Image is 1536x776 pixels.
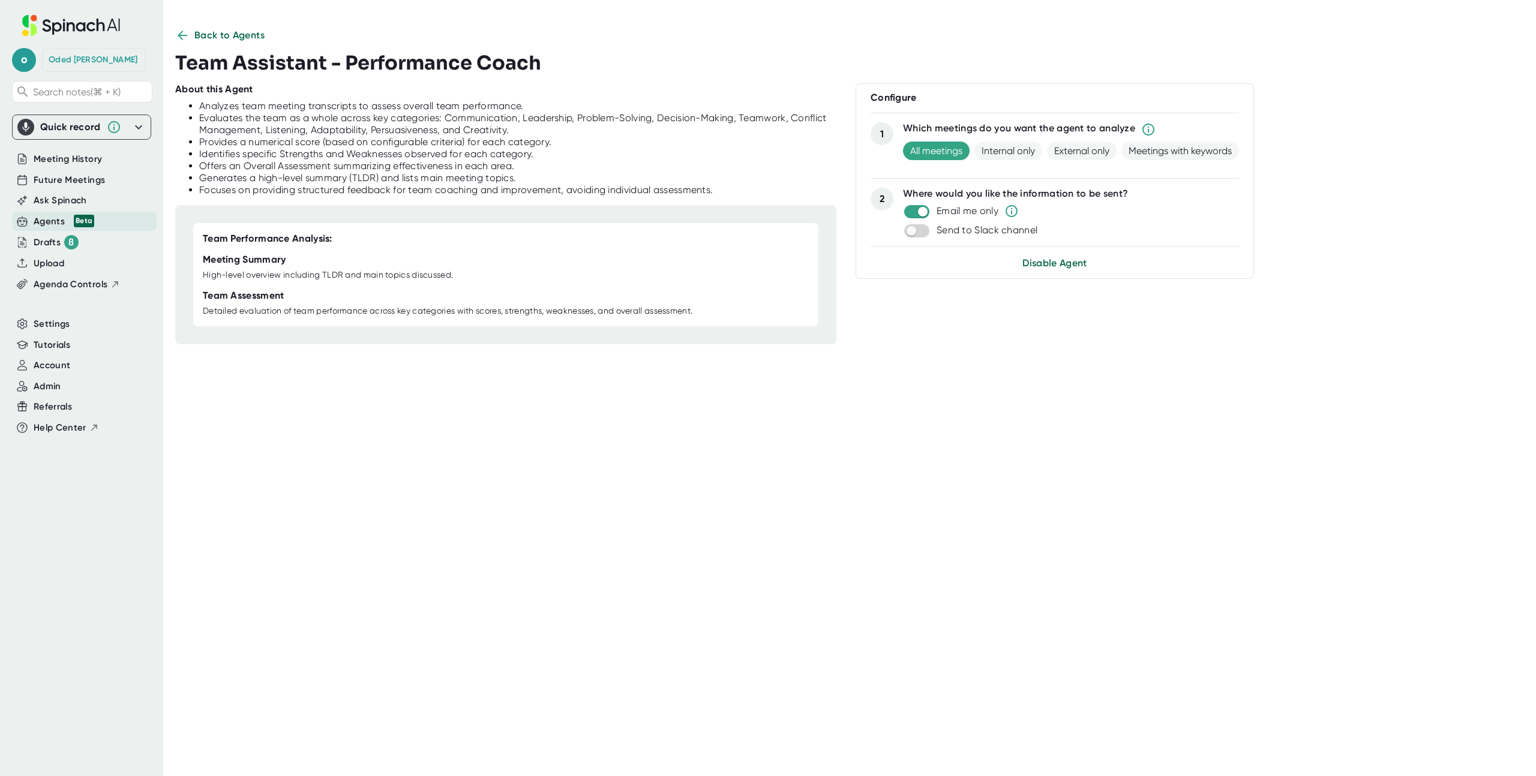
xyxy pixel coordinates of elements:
div: Offers an Overall Assessment summarizing effectiveness in each area. [199,160,836,172]
h3: Team Assistant - Performance Coach [175,52,541,74]
div: Agents [34,215,94,228]
button: Settings [34,317,70,331]
div: About this Agent [175,83,253,95]
div: 2 [871,188,893,210]
span: Agenda Controls [34,278,107,291]
button: Back to Agents [175,28,265,43]
div: Which meetings do you want the agent to analyze [903,122,1135,137]
span: All meetings [903,142,970,160]
span: Meetings with keywords [1121,142,1239,160]
div: Team Performance Analysis: [203,233,332,245]
div: Beta [74,215,94,227]
div: Send to Slack channel [937,224,1037,236]
div: Email me only [937,205,998,217]
div: Evaluates the team as a whole across key categories: Communication, Leadership, Problem-Solving, ... [199,112,836,136]
div: Oded Welgreen [49,55,137,65]
span: Help Center [34,421,86,435]
button: Upload [34,257,64,270]
div: Drafts [34,235,79,249]
div: 1 [871,122,893,145]
div: High-level overview including TLDR and main topics discussed. [203,270,453,281]
span: Back to Agents [194,28,265,43]
div: Focuses on providing structured feedback for team coaching and improvement, avoiding individual a... [199,184,836,196]
div: Team Assessment [203,290,284,302]
div: Identifies specific Strengths and Weaknesses observed for each category. [199,148,836,160]
button: Agents Beta [34,215,94,228]
button: Disable Agent [1022,256,1087,270]
button: Future Meetings [34,173,105,187]
div: Analyzes team meeting transcripts to assess overall team performance. [199,100,836,112]
button: Drafts 8 [34,235,79,249]
button: Help Center [34,421,99,435]
button: Tutorials [34,338,70,352]
span: Internal only [974,142,1042,160]
span: Search notes (⌘ + K) [33,86,121,98]
div: Quick record [17,115,146,139]
button: Referrals [34,400,72,414]
div: Quick record [40,121,101,133]
div: Detailed evaluation of team performance across key categories with scores, strengths, weaknesses,... [203,306,692,317]
div: 8 [64,235,79,249]
span: o [12,48,36,72]
div: Generates a high-level summary (TLDR) and lists main meeting topics. [199,172,836,184]
div: Configure [871,92,1239,104]
div: Where would you like the information to be sent? [903,188,1239,200]
button: Ask Spinach [34,194,87,207]
span: Disable Agent [1022,257,1087,269]
button: Agenda Controls [34,278,120,291]
button: Meeting History [34,152,102,166]
button: Admin [34,380,61,393]
div: Meeting Summary [203,254,286,266]
span: External only [1047,142,1117,160]
div: Provides a numerical score (based on configurable criteria) for each category. [199,136,836,148]
button: Account [34,359,70,372]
